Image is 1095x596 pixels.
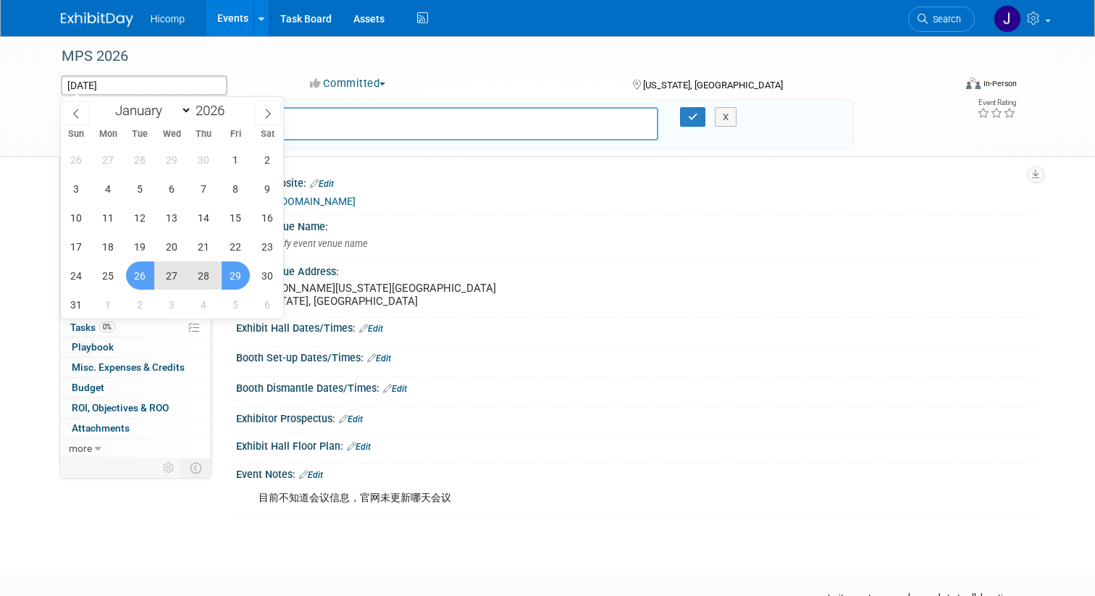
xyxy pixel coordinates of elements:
[61,130,93,139] span: Sun
[253,290,282,319] span: June 6, 2026
[252,282,553,308] pre: [PERSON_NAME][US_STATE][GEOGRAPHIC_DATA] [US_STATE], [GEOGRAPHIC_DATA]
[72,422,130,434] span: Attachments
[94,175,122,203] span: May 4, 2026
[156,458,182,477] td: Personalize Event Tab Strip
[60,197,211,217] a: Staff
[190,290,218,319] span: June 4, 2026
[222,175,250,203] span: May 8, 2026
[60,177,211,196] a: Booth
[109,101,192,119] select: Month
[158,290,186,319] span: June 3, 2026
[347,442,371,452] a: Edit
[219,130,251,139] span: Fri
[222,261,250,290] span: May 29, 2026
[253,196,356,207] a: [URL][DOMAIN_NAME]
[94,232,122,261] span: May 18, 2026
[222,146,250,174] span: May 1, 2026
[252,238,368,249] span: Specify event venue name
[222,290,250,319] span: June 5, 2026
[253,146,282,174] span: May 2, 2026
[339,414,363,424] a: Edit
[126,232,154,261] span: May 19, 2026
[236,377,1035,396] div: Booth Dismantle Dates/Times:
[715,107,737,127] button: X
[60,156,211,176] a: Event Information
[236,317,1035,336] div: Exhibit Hall Dates/Times:
[94,203,122,232] span: May 11, 2026
[126,146,154,174] span: April 28, 2026
[60,439,211,458] a: more
[62,261,91,290] span: May 24, 2026
[62,232,91,261] span: May 17, 2026
[188,130,219,139] span: Thu
[60,318,211,337] a: Tasks0%
[124,130,156,139] span: Tue
[236,261,1035,279] div: Event Venue Address:
[977,99,1016,106] div: Event Rating
[158,261,186,290] span: May 27, 2026
[190,232,218,261] span: May 21, 2026
[60,257,211,277] a: Giveaways
[60,419,211,438] a: Attachments
[236,347,1035,366] div: Booth Set-up Dates/Times:
[94,290,122,319] span: June 1, 2026
[69,442,92,454] span: more
[236,435,1035,454] div: Exhibit Hall Floor Plan:
[253,203,282,232] span: May 16, 2026
[92,130,124,139] span: Mon
[126,175,154,203] span: May 5, 2026
[60,217,211,236] a: Travel Reservations
[876,75,1017,97] div: Event Format
[928,14,961,25] span: Search
[94,261,122,290] span: May 25, 2026
[305,76,391,91] button: Committed
[236,216,1035,234] div: Event Venue Name:
[236,172,1035,191] div: Event Website:
[99,322,115,332] span: 0%
[158,232,186,261] span: May 20, 2026
[60,237,211,256] a: Asset Reservations
[236,408,1035,427] div: Exhibitor Prospectus:
[908,7,975,32] a: Search
[222,203,250,232] span: May 15, 2026
[236,463,1035,482] div: Event Notes:
[151,13,185,25] span: Hicomp
[62,203,91,232] span: May 10, 2026
[383,384,407,394] a: Edit
[72,341,114,353] span: Playbook
[156,130,188,139] span: Wed
[94,146,122,174] span: April 27, 2026
[60,358,211,377] a: Misc. Expenses & Credits
[190,146,218,174] span: April 30, 2026
[60,277,211,297] a: Shipments
[643,80,783,91] span: [US_STATE], [GEOGRAPHIC_DATA]
[299,470,323,480] a: Edit
[222,232,250,261] span: May 22, 2026
[310,179,334,189] a: Edit
[56,43,936,70] div: MPS 2026
[61,12,133,27] img: ExhibitDay
[251,130,283,139] span: Sat
[359,324,383,334] a: Edit
[72,402,169,414] span: ROI, Objectives & ROO
[367,353,391,364] a: Edit
[70,322,115,333] span: Tasks
[253,261,282,290] span: May 30, 2026
[62,290,91,319] span: May 31, 2026
[72,382,104,393] span: Budget
[126,203,154,232] span: May 12, 2026
[158,175,186,203] span: May 6, 2026
[62,175,91,203] span: May 3, 2026
[983,78,1017,89] div: In-Person
[253,175,282,203] span: May 9, 2026
[60,398,211,418] a: ROI, Objectives & ROO
[190,261,218,290] span: May 28, 2026
[60,378,211,398] a: Budget
[158,146,186,174] span: April 29, 2026
[62,146,91,174] span: April 26, 2026
[253,232,282,261] span: May 23, 2026
[61,75,227,96] input: Event Start Date - End Date
[994,5,1021,33] img: Jing Chen
[966,77,981,89] img: Format-Inperson.png
[126,290,154,319] span: June 2, 2026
